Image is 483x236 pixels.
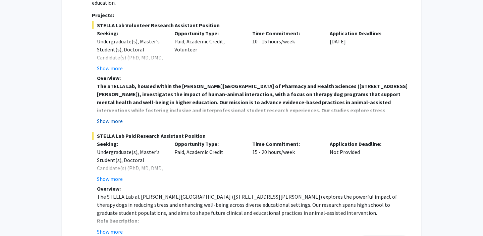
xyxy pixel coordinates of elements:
[97,37,165,86] div: Undergraduate(s), Master's Student(s), Doctoral Candidate(s) (PhD, MD, DMD, PharmD, etc.), Postdo...
[252,140,320,148] p: Time Commitment:
[97,175,123,183] button: Show more
[325,140,402,183] div: Not Provided
[92,21,408,29] span: STELLA Lab Volunteer Research Assistant Position
[92,12,114,18] strong: Projects:
[174,140,242,148] p: Opportunity Type:
[92,132,408,140] span: STELLA Lab Paid Research Assistant Position
[97,75,121,81] strong: Overview:
[97,64,123,72] button: Show more
[247,29,325,72] div: 10 - 15 hours/week
[325,29,402,72] div: [DATE]
[5,206,29,231] iframe: Chat
[174,29,242,37] p: Opportunity Type:
[252,29,320,37] p: Time Commitment:
[97,193,408,217] p: The STELLA Lab at [PERSON_NAME][GEOGRAPHIC_DATA] ([STREET_ADDRESS][PERSON_NAME]) explores the pow...
[97,228,123,236] button: Show more
[97,29,165,37] p: Seeking:
[97,185,121,192] strong: Overview:
[97,218,139,224] strong: Role Description:
[97,83,408,130] strong: The STELLA Lab, housed within the [PERSON_NAME][GEOGRAPHIC_DATA] of Pharmacy and Health Sciences ...
[97,117,123,125] button: Show more
[169,140,247,183] div: Paid, Academic Credit
[169,29,247,72] div: Paid, Academic Credit, Volunteer
[330,140,397,148] p: Application Deadline:
[330,29,397,37] p: Application Deadline:
[97,140,165,148] p: Seeking:
[97,148,165,196] div: Undergraduate(s), Master's Student(s), Doctoral Candidate(s) (PhD, MD, DMD, PharmD, etc.), Postdo...
[247,140,325,183] div: 15 - 20 hours/week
